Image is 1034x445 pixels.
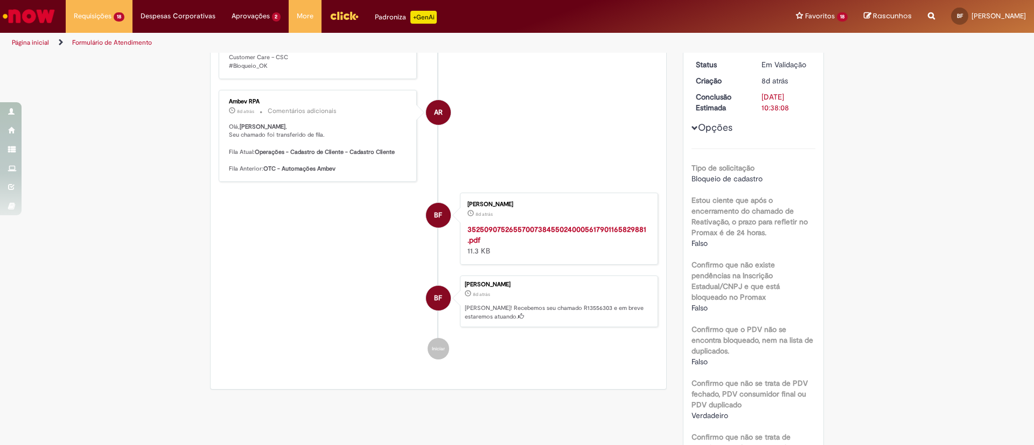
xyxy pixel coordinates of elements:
b: Operações - Cadastro de Cliente - Cadastro Cliente [255,148,395,156]
span: Falso [691,303,708,313]
small: Comentários adicionais [268,107,337,116]
div: Beatriz Leao Soares Fagundes [426,203,451,228]
p: +GenAi [410,11,437,24]
b: Estou ciente que após o encerramento do chamado de Reativação, o prazo para refletir no Promax é ... [691,195,808,237]
b: Confirmo que não se trata de PDV fechado, PDV consumidor final ou PDV duplicado [691,378,808,409]
span: Favoritos [805,11,835,22]
b: Confirmo que não existe pendências na Inscrição Estadual/CNPJ e que está bloqueado no Promax [691,260,780,302]
a: Formulário de Atendimento [72,38,152,47]
div: Beatriz Leao Soares Fagundes [426,286,451,310]
b: Tipo de solicitação [691,163,754,173]
a: 35250907526557007384550240005617901165829881.pdf [467,224,646,245]
span: More [297,11,313,22]
ul: Trilhas de página [8,33,681,53]
div: [PERSON_NAME] [465,281,652,288]
div: [DATE] 10:38:08 [761,91,812,113]
a: Página inicial [12,38,49,47]
time: 22/09/2025 18:03:13 [237,108,254,115]
div: [PERSON_NAME] [467,201,647,208]
b: [PERSON_NAME] [240,123,285,131]
span: 8d atrás [476,211,493,217]
span: Bloqueio de cadastro [691,174,763,183]
div: 22/09/2025 16:38:02 [761,75,812,86]
li: Beatriz Leao Soares Fagundes [219,276,658,327]
span: 18 [837,12,848,22]
span: 8d atrás [237,108,254,115]
span: Aprovações [232,11,270,22]
time: 22/09/2025 16:38:02 [473,291,490,298]
span: Rascunhos [873,11,912,21]
dt: Status [688,59,754,70]
div: Ambev RPA [229,98,408,105]
time: 22/09/2025 16:37:59 [476,211,493,217]
span: BF [434,202,442,228]
div: Em Validação [761,59,812,70]
div: 11.3 KB [467,224,647,256]
dt: Conclusão Estimada [688,91,754,113]
img: ServiceNow [1,5,57,27]
b: OTC - Automações Ambev [263,165,336,173]
div: Ambev RPA [426,100,451,125]
a: Rascunhos [864,11,912,22]
span: Falso [691,238,708,248]
b: Confirmo que o PDV não se encontra bloqueado, nem na lista de duplicados. [691,324,813,356]
span: Verdadeiro [691,411,728,420]
span: Despesas Corporativas [141,11,215,22]
span: [PERSON_NAME] [972,11,1026,20]
dt: Criação [688,75,754,86]
span: BF [957,12,963,19]
span: 8d atrás [473,291,490,298]
span: BF [434,285,442,311]
p: [PERSON_NAME]! Recebemos seu chamado R13556303 e em breve estaremos atuando. [465,304,652,321]
p: Olá, , Seu chamado foi transferido de fila. Fila Atual: Fila Anterior: [229,123,408,173]
div: Padroniza [375,11,437,24]
img: click_logo_yellow_360x200.png [330,8,359,24]
time: 22/09/2025 16:38:02 [761,76,788,86]
span: 8d atrás [761,76,788,86]
span: 18 [114,12,124,22]
span: AR [434,100,443,125]
span: 2 [272,12,281,22]
span: Requisições [74,11,111,22]
span: Falso [691,357,708,366]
